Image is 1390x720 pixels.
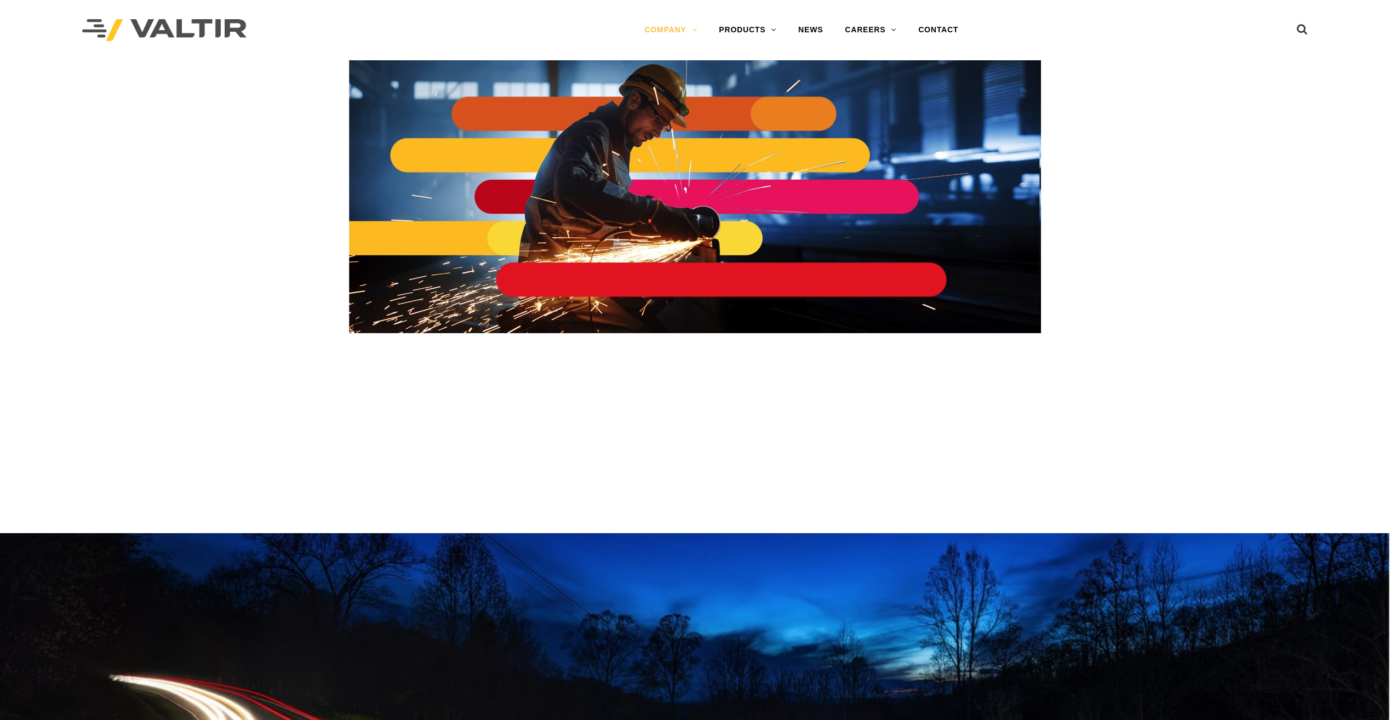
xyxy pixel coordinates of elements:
[708,19,787,41] a: PRODUCTS
[834,19,907,41] a: CAREERS
[633,19,708,41] a: COMPANY
[787,19,834,41] a: NEWS
[907,19,969,41] a: CONTACT
[82,19,247,42] img: Valtir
